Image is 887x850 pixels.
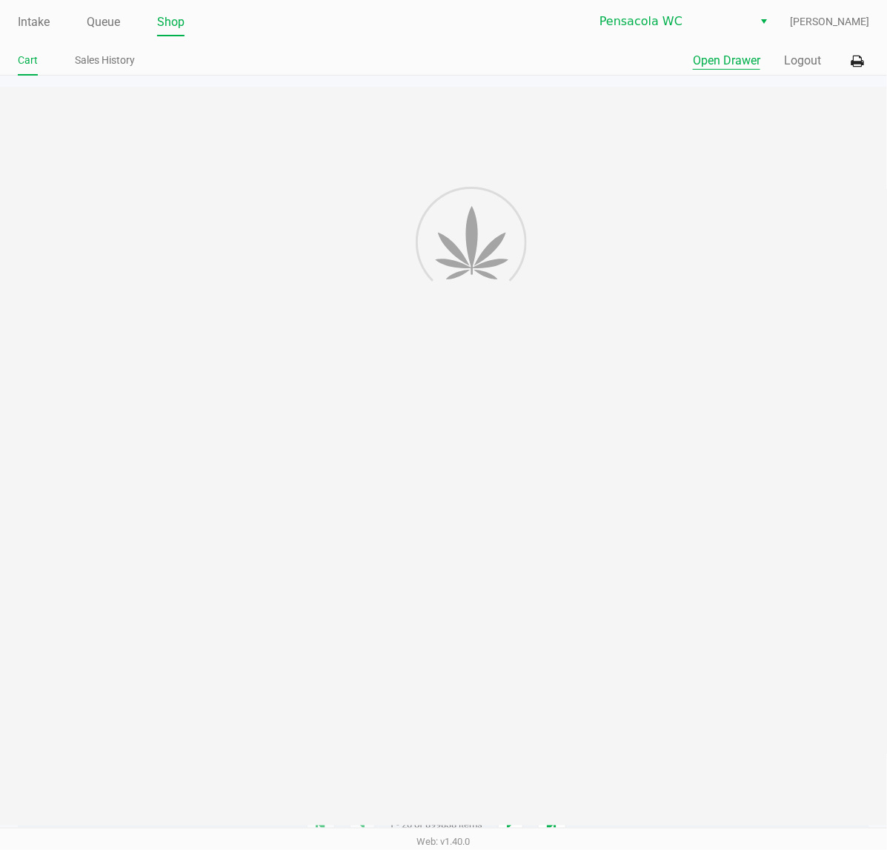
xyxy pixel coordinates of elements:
[18,51,38,70] a: Cart
[75,51,135,70] a: Sales History
[18,12,50,33] a: Intake
[693,52,760,70] button: Open Drawer
[753,8,774,35] button: Select
[417,836,471,847] span: Web: v1.40.0
[599,13,744,30] span: Pensacola WC
[784,52,821,70] button: Logout
[157,12,185,33] a: Shop
[87,12,120,33] a: Queue
[790,14,869,30] span: [PERSON_NAME]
